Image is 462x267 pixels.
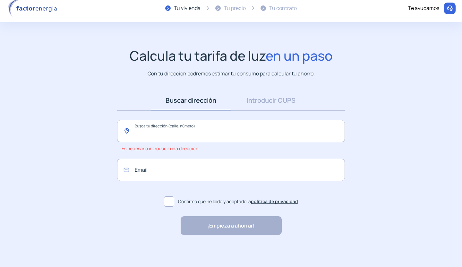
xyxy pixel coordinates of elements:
div: Te ayudamos [408,4,439,13]
div: Tu precio [224,4,246,13]
img: llamar [447,5,453,12]
span: Es necesario introducir una dirección [122,142,198,155]
a: Buscar dirección [151,90,231,110]
p: Con tu dirección podremos estimar tu consumo para calcular tu ahorro. [148,70,315,78]
h1: Calcula tu tarifa de luz [130,48,333,64]
div: Tu contrato [269,4,297,13]
span: Confirmo que he leído y aceptado la [178,198,298,205]
a: Introducir CUPS [231,90,311,110]
div: Tu vivienda [174,4,201,13]
span: en un paso [266,47,333,65]
a: política de privacidad [251,198,298,204]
